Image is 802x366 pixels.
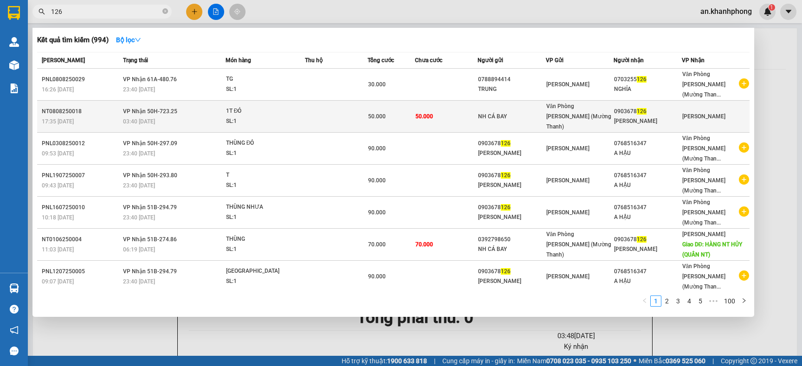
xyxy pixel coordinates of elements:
li: Next Page [738,295,750,307]
span: 126 [501,140,511,147]
span: [PERSON_NAME] [546,177,589,184]
span: 17:35 [DATE] [42,118,74,125]
span: [PERSON_NAME] [546,145,589,152]
button: Bộ lọcdown [109,32,149,47]
h3: Kết quả tìm kiếm ( 994 ) [37,35,109,45]
strong: Bộ lọc [116,36,141,44]
div: [PERSON_NAME] [478,212,545,222]
span: 03:40 [DATE] [123,118,155,125]
span: 90.000 [368,177,386,184]
span: [PERSON_NAME] [42,57,85,64]
div: 0903678 [478,139,545,148]
span: Trạng thái [123,57,148,64]
span: VP Nhận 50H-293.80 [123,172,177,179]
span: 70.000 [415,241,433,248]
div: 0903678 [478,171,545,180]
span: Văn Phòng [PERSON_NAME] (Mường Than... [682,199,725,226]
a: 5 [695,296,705,306]
img: solution-icon [9,83,19,93]
div: PNL1607250010 [42,203,120,212]
div: PNL0308250012 [42,139,120,148]
span: 90.000 [368,145,386,152]
span: Chưa cước [415,57,442,64]
span: 50.000 [415,113,433,120]
span: 90.000 [368,273,386,280]
span: 30.000 [368,81,386,88]
div: [PERSON_NAME] [478,180,545,190]
img: warehouse-icon [9,283,19,293]
span: Người gửi [478,57,503,64]
span: 06:19 [DATE] [123,246,155,253]
div: TG [226,74,296,84]
span: close-circle [162,7,168,16]
div: NGHỈA [614,84,681,94]
span: Văn Phòng [PERSON_NAME] (Mường Than... [682,135,725,162]
span: [PERSON_NAME] [546,81,589,88]
span: 90.000 [368,209,386,216]
span: Văn Phòng [PERSON_NAME] (Mường Than... [682,167,725,194]
span: 23:40 [DATE] [123,86,155,93]
span: Văn Phòng [PERSON_NAME] (Mường Than... [682,263,725,290]
div: 0768516347 [614,139,681,148]
div: SL: 1 [226,276,296,287]
b: [DOMAIN_NAME] [78,35,128,43]
span: plus-circle [739,206,749,217]
a: 1 [651,296,661,306]
div: NT0106250004 [42,235,120,244]
span: VP Gửi [546,57,563,64]
span: Văn Phòng [PERSON_NAME] (Mường Thanh) [546,231,611,258]
span: 126 [637,236,647,243]
div: [PERSON_NAME] [478,276,545,286]
div: A HẬU [614,212,681,222]
div: SL: 1 [226,84,296,95]
span: 09:53 [DATE] [42,150,74,157]
img: logo-vxr [8,6,20,20]
div: T [226,170,296,180]
span: 09:07 [DATE] [42,278,74,285]
a: 4 [684,296,694,306]
span: Văn Phòng [PERSON_NAME] (Mường Thanh) [546,103,611,130]
span: left [642,298,647,303]
li: 100 [721,295,738,307]
div: NT0808250018 [42,107,120,116]
a: 3 [673,296,683,306]
div: SL: 1 [226,148,296,159]
span: 16:26 [DATE] [42,86,74,93]
span: Văn Phòng [PERSON_NAME] (Mường Than... [682,71,725,98]
span: 23:40 [DATE] [123,214,155,221]
span: 09:43 [DATE] [42,182,74,189]
div: SL: 1 [226,212,296,223]
li: Previous Page [639,295,650,307]
input: Tìm tên, số ĐT hoặc mã đơn [51,6,161,17]
div: 0703255 [614,75,681,84]
span: 126 [501,172,511,179]
div: THÙNG [226,234,296,244]
span: 126 [637,76,647,83]
b: BIÊN NHẬN GỬI HÀNG [60,13,89,73]
div: SL: 1 [226,180,296,191]
li: (c) 2017 [78,44,128,56]
div: SL: 1 [226,244,296,255]
span: VP Nhận 50H-297.09 [123,140,177,147]
div: A HẬU [614,148,681,158]
span: VP Nhận 50H-723.25 [123,108,177,115]
span: search [39,8,45,15]
b: [PERSON_NAME] [12,60,52,103]
span: 126 [501,204,511,211]
img: logo.jpg [12,12,58,58]
div: [PERSON_NAME] [614,244,681,254]
span: 126 [637,108,647,115]
a: 2 [662,296,672,306]
li: 2 [661,295,673,307]
span: Tổng cước [368,57,394,64]
li: 4 [684,295,695,307]
span: VP Nhận 61A-480.76 [123,76,177,83]
span: plus-circle [739,270,749,281]
span: plus-circle [739,174,749,185]
span: Thu hộ [305,57,323,64]
div: A HẬU [614,276,681,286]
div: 0768516347 [614,203,681,212]
div: 0788894414 [478,75,545,84]
span: down [135,37,141,43]
div: 0903678 [478,203,545,212]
